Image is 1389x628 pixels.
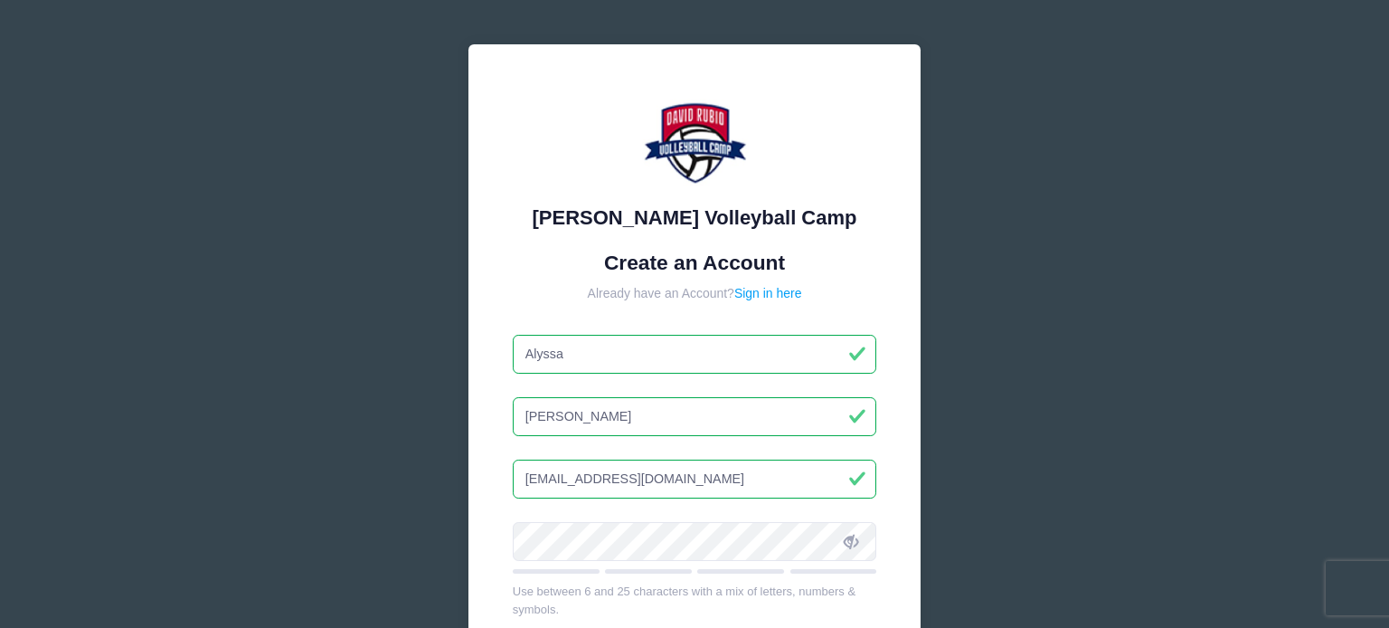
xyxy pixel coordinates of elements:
div: Use between 6 and 25 characters with a mix of letters, numbers & symbols. [513,583,877,618]
div: Already have an Account? [513,284,877,303]
img: David Rubio Volleyball Camp [640,89,749,197]
a: Sign in here [734,286,802,300]
div: [PERSON_NAME] Volleyball Camp [513,203,877,233]
input: Email [513,460,877,499]
input: First Name [513,335,877,374]
h1: Create an Account [513,251,877,275]
input: Last Name [513,397,877,436]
